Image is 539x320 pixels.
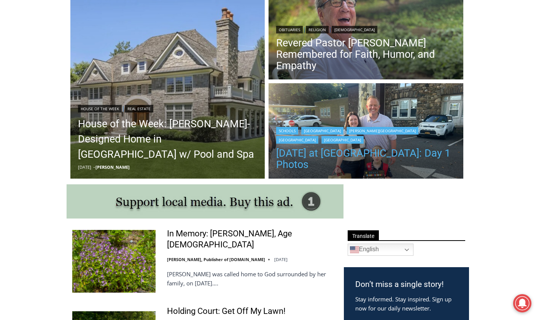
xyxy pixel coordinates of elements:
[167,228,334,250] a: In Memory: [PERSON_NAME], Age [DEMOGRAPHIC_DATA]
[2,78,75,107] span: Open Tues. - Sun. [PHONE_NUMBER]
[269,83,463,181] a: Read More First Day of School at Rye City Schools: Day 1 Photos
[93,164,95,170] span: –
[350,245,359,254] img: en
[78,164,91,170] time: [DATE]
[167,269,334,288] p: [PERSON_NAME] was called home to God surrounded by her family, on [DATE]….
[72,230,156,292] img: In Memory: Adele Arrigale, Age 90
[276,125,456,144] div: | | | |
[167,306,286,317] a: Holding Court: Get Off My Lawn!
[95,164,130,170] a: [PERSON_NAME]
[332,26,377,33] a: [DEMOGRAPHIC_DATA]
[274,257,288,262] time: [DATE]
[192,0,359,74] div: "[PERSON_NAME] and I covered the [DATE] Parade, which was a really eye opening experience as I ha...
[348,244,413,256] a: English
[347,127,418,135] a: [PERSON_NAME][GEOGRAPHIC_DATA]
[355,279,458,291] h3: Don’t miss a single story!
[183,74,369,95] a: Intern @ [DOMAIN_NAME]
[78,116,258,162] a: House of the Week: [PERSON_NAME]-Designed Home in [GEOGRAPHIC_DATA] w/ Pool and Spa
[199,76,353,93] span: Intern @ [DOMAIN_NAME]
[78,48,112,91] div: "the precise, almost orchestrated movements of cutting and assembling sushi and [PERSON_NAME] mak...
[67,184,343,219] img: support local media, buy this ad
[355,295,458,313] p: Stay informed. Stay inspired. Sign up now for our daily newsletter.
[125,105,153,112] a: Real Estate
[306,26,329,33] a: Religion
[276,26,303,33] a: Obituaries
[348,230,379,241] span: Translate
[78,105,122,112] a: House of the Week
[276,127,298,135] a: Schools
[321,136,364,144] a: [GEOGRAPHIC_DATA]
[167,257,265,262] a: [PERSON_NAME], Publisher of [DOMAIN_NAME]
[276,136,318,144] a: [GEOGRAPHIC_DATA]
[269,83,463,181] img: (PHOTO: Henry arrived for his first day of Kindergarten at Midland Elementary School. He likes cu...
[276,37,456,71] a: Revered Pastor [PERSON_NAME] Remembered for Faith, Humor, and Empathy
[78,103,258,112] div: |
[0,76,76,95] a: Open Tues. - Sun. [PHONE_NUMBER]
[301,127,343,135] a: [GEOGRAPHIC_DATA]
[276,24,456,33] div: | |
[276,147,456,170] a: [DATE] at [GEOGRAPHIC_DATA]: Day 1 Photos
